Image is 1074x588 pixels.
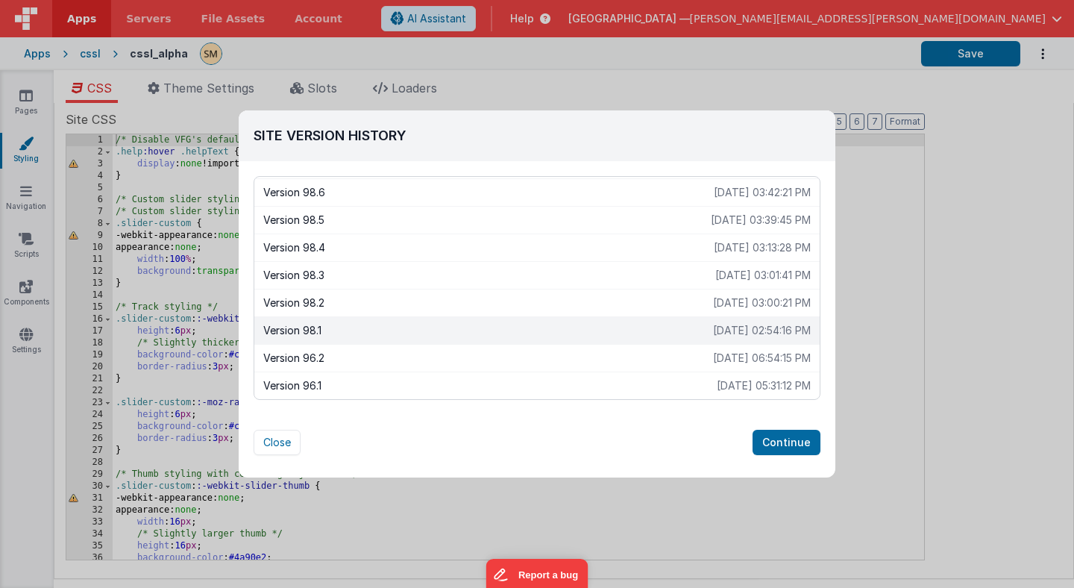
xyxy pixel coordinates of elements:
p: Version 96.2 [263,351,713,366]
button: Close [254,430,301,455]
p: Version 96.1 [263,378,717,393]
p: [DATE] 03:00:21 PM [713,295,811,310]
p: Version 98.1 [263,323,713,338]
p: [DATE] 06:54:15 PM [713,351,811,366]
button: Continue [753,430,820,455]
p: Version 98.5 [263,213,711,228]
p: Version 98.6 [263,185,714,200]
p: Version 98.3 [263,268,715,283]
h2: Site Version History [254,125,820,146]
p: [DATE] 05:31:12 PM [717,378,811,393]
p: Version 98.2 [263,295,713,310]
p: [DATE] 02:54:16 PM [713,323,811,338]
p: [DATE] 03:13:28 PM [714,240,811,255]
p: [DATE] 03:42:21 PM [714,185,811,200]
p: Version 98.4 [263,240,714,255]
p: [DATE] 03:39:45 PM [711,213,811,228]
p: [DATE] 03:01:41 PM [715,268,811,283]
